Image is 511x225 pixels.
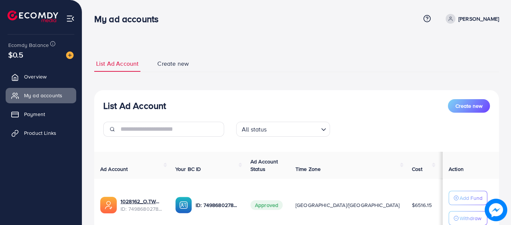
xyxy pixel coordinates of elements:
img: ic-ba-acc.ded83a64.svg [175,197,192,213]
img: ic-ads-acc.e4c84228.svg [100,197,117,213]
img: image [66,51,74,59]
span: Ad Account [100,165,128,173]
span: All status [240,124,268,135]
span: Create new [455,102,482,110]
button: Create new [448,99,490,113]
img: logo [8,11,58,22]
p: Add Fund [460,193,482,202]
span: ID: 7498680278090039303 [121,205,163,213]
img: menu [66,14,75,23]
span: Overview [24,73,47,80]
span: Your BC ID [175,165,201,173]
button: Add Fund [449,191,487,205]
span: Cost [412,165,423,173]
span: Ad Account Status [250,158,278,173]
a: Product Links [6,125,76,140]
a: Overview [6,69,76,84]
a: [PERSON_NAME] [443,14,499,24]
span: Payment [24,110,45,118]
span: Create new [157,59,189,68]
div: <span class='underline'>1028162_O.TWO.O Store (new)_1745922898267</span></br>7498680278090039303 [121,198,163,213]
img: image [485,199,507,221]
h3: My ad accounts [94,14,164,24]
a: 1028162_O.TWO.O Store (new)_1745922898267 [121,198,163,205]
a: My ad accounts [6,88,76,103]
span: List Ad Account [96,59,139,68]
span: My ad accounts [24,92,62,99]
p: ID: 7498680278089973767 [196,201,238,210]
span: Ecomdy Balance [8,41,49,49]
span: Product Links [24,129,56,137]
span: $6516.15 [412,201,432,209]
input: Search for option [269,122,318,135]
p: Withdraw [460,214,481,223]
h3: List Ad Account [103,100,166,111]
span: $0.5 [8,49,24,60]
span: [GEOGRAPHIC_DATA]/[GEOGRAPHIC_DATA] [295,201,400,209]
span: Approved [250,200,283,210]
span: Action [449,165,464,173]
a: Payment [6,107,76,122]
span: Time Zone [295,165,321,173]
div: Search for option [236,122,330,137]
p: [PERSON_NAME] [458,14,499,23]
